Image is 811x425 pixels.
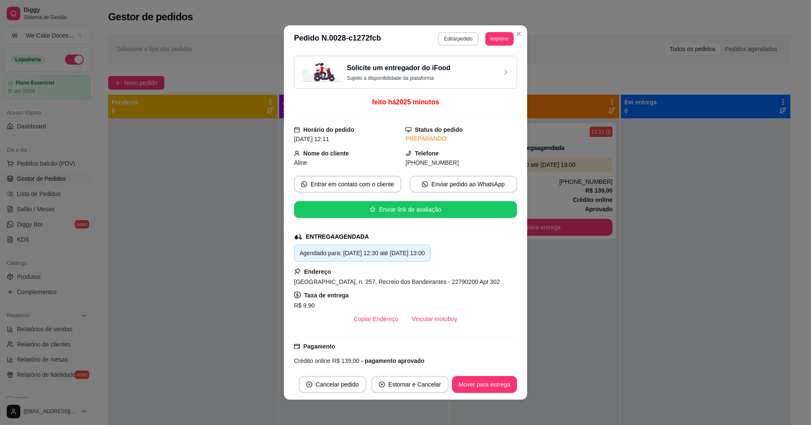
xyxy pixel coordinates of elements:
span: [DATE] 12:11 [294,136,329,142]
strong: Endereço [304,268,331,275]
div: PREPARANDO [405,134,517,143]
button: close-circleCancelar pedido [299,376,366,393]
span: R$ 9,90 [294,302,315,309]
span: credit-card [294,343,300,349]
span: R$ 139,00 [330,357,359,364]
button: Editarpedido [438,32,478,46]
button: starEnviar link de avaliação [294,201,517,218]
span: whats-app [301,181,307,187]
span: pushpin [294,268,301,275]
span: feito há 2025 minutos [372,98,439,106]
span: phone [405,150,411,156]
button: close-circleEstornar e Cancelar [371,376,449,393]
button: whats-appEnviar pedido ao WhatsApp [410,176,517,193]
strong: Nome do cliente [303,150,349,157]
span: user [294,150,300,156]
span: star [370,207,376,212]
span: Aline [294,159,307,166]
div: ENTREGA AGENDADA [306,232,369,241]
button: Mover para entrega [452,376,517,393]
strong: Taxa de entrega [304,292,349,299]
span: calendar [294,127,300,133]
button: whats-appEntrar em contato com o cliente [294,176,401,193]
p: Sujeito a disponibilidade da plataforma [347,75,450,82]
span: Crédito online [294,357,330,364]
button: Vincular motoboy [405,311,464,327]
span: [PHONE_NUMBER] [405,159,459,166]
span: dollar [294,292,301,298]
strong: Telefone [415,150,439,157]
strong: Pagamento [303,343,335,350]
h3: Pedido N. 0028-c1272fcb [294,32,381,46]
strong: Horário do pedido [303,126,354,133]
strong: Status do pedido [415,126,463,133]
img: delivery-image [301,63,343,82]
span: [GEOGRAPHIC_DATA], n. 257, Recreio dos Bandeirantes - 22790200 Apt 302 [294,278,500,285]
span: desktop [405,127,411,133]
button: Copiar Endereço [347,311,405,327]
span: - pagamento aprovado [359,357,425,364]
div: Agendado para: [DATE] 12:30 até [DATE] 13:00 [299,248,425,258]
span: close-circle [379,381,385,387]
span: whats-app [422,181,428,187]
button: Imprimir [485,32,514,46]
h3: Solicite um entregador do iFood [347,63,450,73]
button: Close [512,27,525,41]
span: close-circle [306,381,312,387]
